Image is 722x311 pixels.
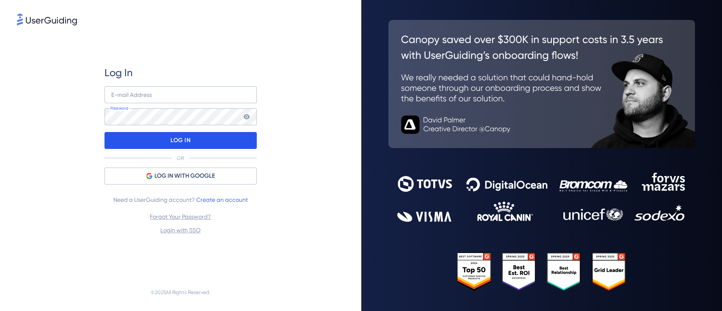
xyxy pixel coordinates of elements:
a: Create an account [196,196,248,203]
span: Need a UserGuiding account? [113,195,248,205]
img: 25303e33045975176eb484905ab012ff.svg [457,253,626,291]
input: example@company.com [104,86,257,103]
span: Log In [104,66,133,80]
img: 26c0aa7c25a843aed4baddd2b5e0fa68.svg [388,20,695,148]
span: © 2025 All Rights Reserved. [151,287,211,297]
a: Forgot Your Password? [150,213,211,220]
img: 9302ce2ac39453076f5bc0f2f2ca889b.svg [397,173,686,222]
img: 8faab4ba6bc7696a72372aa768b0286c.svg [17,14,77,25]
a: Login with SSO [160,227,200,234]
p: LOG IN [170,134,190,147]
span: LOG IN WITH GOOGLE [154,171,215,181]
p: OR [177,155,184,162]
